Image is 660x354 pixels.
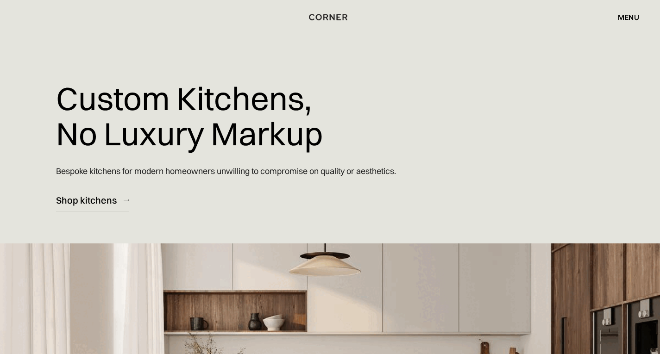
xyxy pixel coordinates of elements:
div: Shop kitchens [56,194,117,206]
a: home [303,11,357,23]
div: menu [618,13,639,21]
p: Bespoke kitchens for modern homeowners unwilling to compromise on quality or aesthetics. [56,158,396,184]
div: menu [609,9,639,25]
a: Shop kitchens [56,189,129,211]
h1: Custom Kitchens, No Luxury Markup [56,74,323,158]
